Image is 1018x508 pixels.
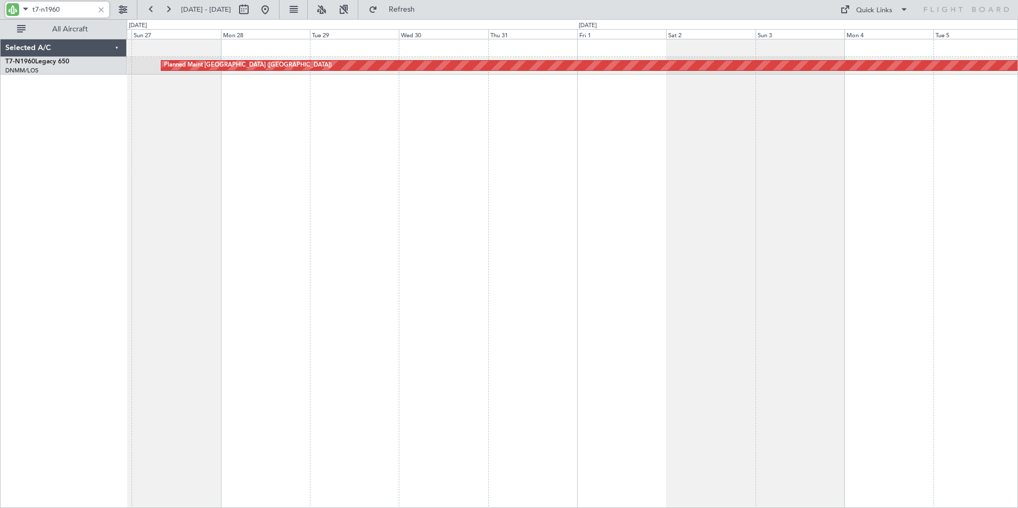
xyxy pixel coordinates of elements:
div: Sat 2 [666,29,755,39]
div: Sun 3 [756,29,844,39]
div: Planned Maint [GEOGRAPHIC_DATA] ([GEOGRAPHIC_DATA]) [164,58,332,73]
button: All Aircraft [12,21,116,38]
div: Thu 31 [488,29,577,39]
a: DNMM/LOS [5,67,38,75]
div: Mon 28 [221,29,310,39]
div: Tue 29 [310,29,399,39]
div: Fri 1 [577,29,666,39]
div: Mon 4 [844,29,933,39]
div: [DATE] [579,21,597,30]
span: Refresh [380,6,424,13]
div: Quick Links [856,5,892,16]
input: A/C (Reg. or Type) [32,2,94,18]
a: T7-N1960Legacy 650 [5,59,69,65]
span: [DATE] - [DATE] [181,5,231,14]
div: Wed 30 [399,29,488,39]
span: T7-N1960 [5,59,35,65]
div: [DATE] [129,21,147,30]
div: Sun 27 [132,29,220,39]
span: All Aircraft [28,26,112,33]
button: Quick Links [835,1,914,18]
button: Refresh [364,1,428,18]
